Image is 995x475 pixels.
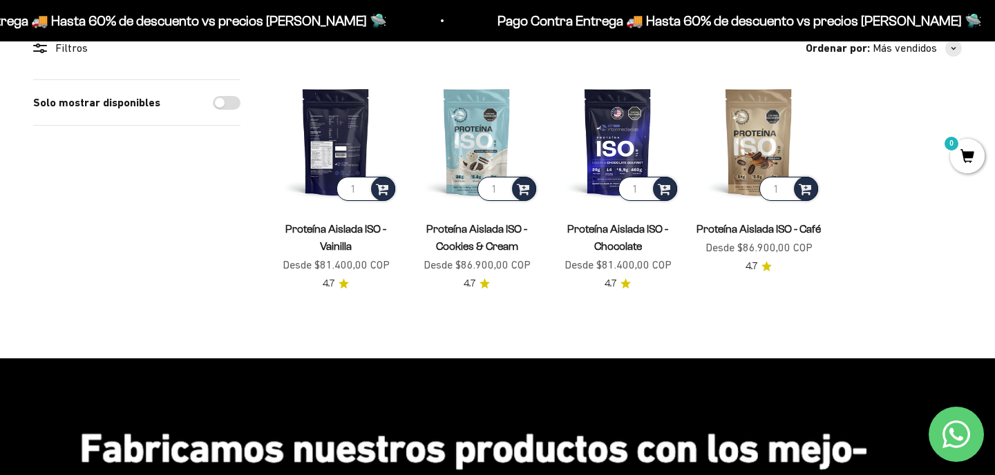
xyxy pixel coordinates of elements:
[323,276,334,291] span: 4.7
[873,39,937,57] span: Más vendidos
[492,10,976,32] p: Pago Contra Entrega 🚚 Hasta 60% de descuento vs precios [PERSON_NAME] 🛸
[873,39,962,57] button: Más vendidos
[323,276,349,291] a: 4.74.7 de 5.0 estrellas
[943,135,960,152] mark: 0
[950,150,985,165] a: 0
[806,39,870,57] span: Ordenar por:
[283,256,390,274] sale-price: Desde $81.400,00 COP
[746,259,757,274] span: 4.7
[424,256,531,274] sale-price: Desde $86.900,00 COP
[605,276,616,291] span: 4.7
[33,94,160,112] label: Solo mostrar disponibles
[696,223,821,235] a: Proteína Aislada ISO - Café
[285,223,386,252] a: Proteína Aislada ISO - Vainilla
[746,259,772,274] a: 4.74.7 de 5.0 estrellas
[565,256,672,274] sale-price: Desde $81.400,00 COP
[464,276,475,291] span: 4.7
[605,276,631,291] a: 4.74.7 de 5.0 estrellas
[33,39,240,57] div: Filtros
[567,223,668,252] a: Proteína Aislada ISO - Chocolate
[705,239,813,257] sale-price: Desde $86.900,00 COP
[464,276,490,291] a: 4.74.7 de 5.0 estrellas
[426,223,527,252] a: Proteína Aislada ISO - Cookies & Cream
[274,79,398,204] img: Proteína Aislada ISO - Vainilla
